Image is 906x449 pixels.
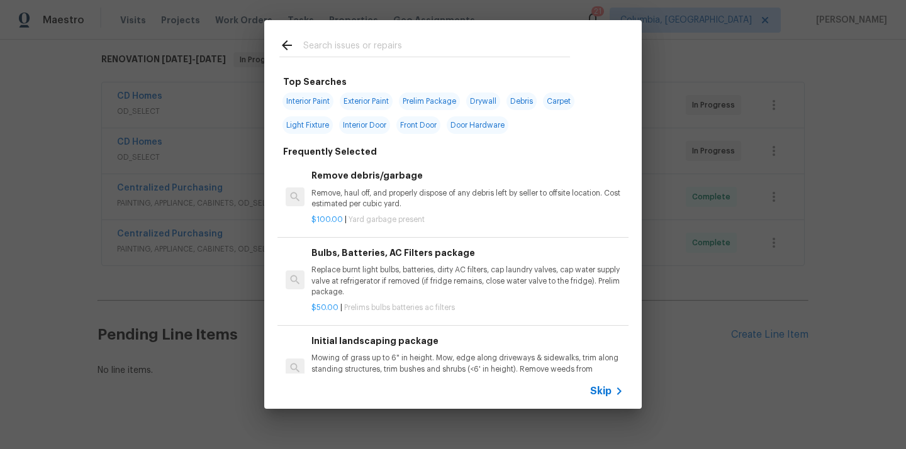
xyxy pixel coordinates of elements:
[303,38,570,57] input: Search issues or repairs
[543,92,574,110] span: Carpet
[282,116,333,134] span: Light Fixture
[311,265,624,297] p: Replace burnt light bulbs, batteries, dirty AC filters, cap laundry valves, cap water supply valv...
[283,145,377,158] h6: Frequently Selected
[590,385,612,397] span: Skip
[311,216,343,223] span: $100.00
[349,216,425,223] span: Yard garbage present
[311,214,624,225] p: |
[506,92,537,110] span: Debris
[311,246,624,260] h6: Bulbs, Batteries, AC Filters package
[311,334,624,348] h6: Initial landscaping package
[311,302,624,313] p: |
[311,353,624,385] p: Mowing of grass up to 6" in height. Mow, edge along driveways & sidewalks, trim along standing st...
[340,92,393,110] span: Exterior Paint
[311,169,624,182] h6: Remove debris/garbage
[339,116,390,134] span: Interior Door
[447,116,508,134] span: Door Hardware
[311,304,338,311] span: $50.00
[344,304,455,311] span: Prelims bulbs batteries ac filters
[282,92,333,110] span: Interior Paint
[399,92,460,110] span: Prelim Package
[466,92,500,110] span: Drywall
[283,75,347,89] h6: Top Searches
[311,188,624,209] p: Remove, haul off, and properly dispose of any debris left by seller to offsite location. Cost est...
[396,116,440,134] span: Front Door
